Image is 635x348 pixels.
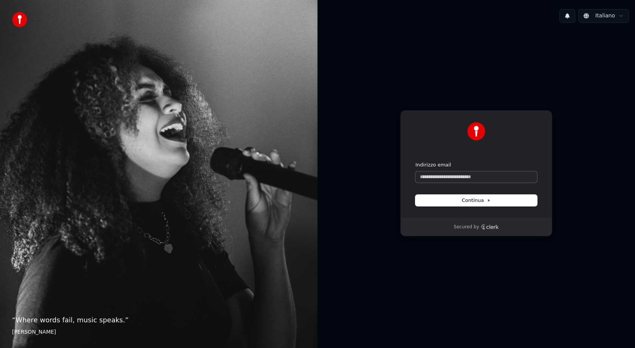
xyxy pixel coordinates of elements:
[415,162,451,168] label: Indirizzo email
[467,122,485,140] img: Youka
[12,328,305,336] footer: [PERSON_NAME]
[454,224,479,230] p: Secured by
[462,197,491,204] span: Continua
[12,12,27,27] img: youka
[12,315,305,325] p: “ Where words fail, music speaks. ”
[415,195,537,206] button: Continua
[481,224,499,229] a: Clerk logo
